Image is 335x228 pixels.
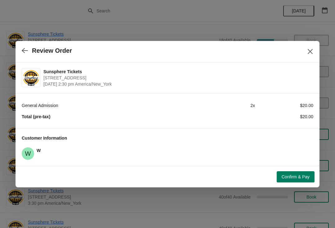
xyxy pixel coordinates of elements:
[305,46,316,57] button: Close
[22,114,50,119] strong: Total (pre-tax)
[282,174,310,179] span: Confirm & Pay
[277,171,315,182] button: Confirm & Pay
[255,102,313,109] div: $20.00
[37,148,41,153] span: W
[43,81,310,87] span: [DATE] 2:30 pm America/New_York
[22,147,34,160] span: W
[43,75,310,81] span: [STREET_ADDRESS]
[22,69,40,86] img: Sunsphere Tickets | 810 Clinch Avenue, Knoxville, TN, USA | September 19 | 2:30 pm America/New_York
[25,150,31,157] text: W
[43,69,310,75] span: Sunsphere Tickets
[197,102,255,109] div: 2 x
[255,114,313,120] div: $20.00
[22,102,197,109] div: General Admission
[22,136,67,141] span: Customer Information
[32,47,72,54] h2: Review Order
